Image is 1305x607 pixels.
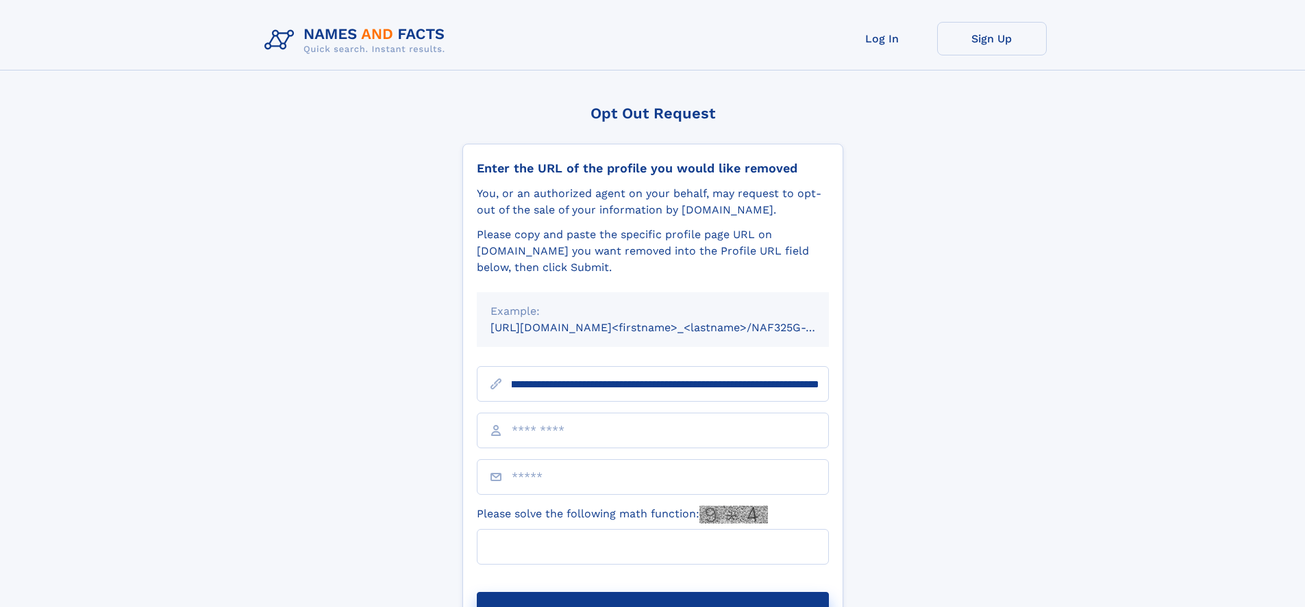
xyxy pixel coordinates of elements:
[477,185,829,218] div: You, or an authorized agent on your behalf, may request to opt-out of the sale of your informatio...
[490,303,815,320] div: Example:
[477,227,829,276] div: Please copy and paste the specific profile page URL on [DOMAIN_NAME] you want removed into the Pr...
[828,22,937,55] a: Log In
[259,22,456,59] img: Logo Names and Facts
[490,321,855,334] small: [URL][DOMAIN_NAME]<firstname>_<lastname>/NAF325G-xxxxxxxx
[477,506,768,524] label: Please solve the following math function:
[477,161,829,176] div: Enter the URL of the profile you would like removed
[937,22,1047,55] a: Sign Up
[462,105,843,122] div: Opt Out Request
